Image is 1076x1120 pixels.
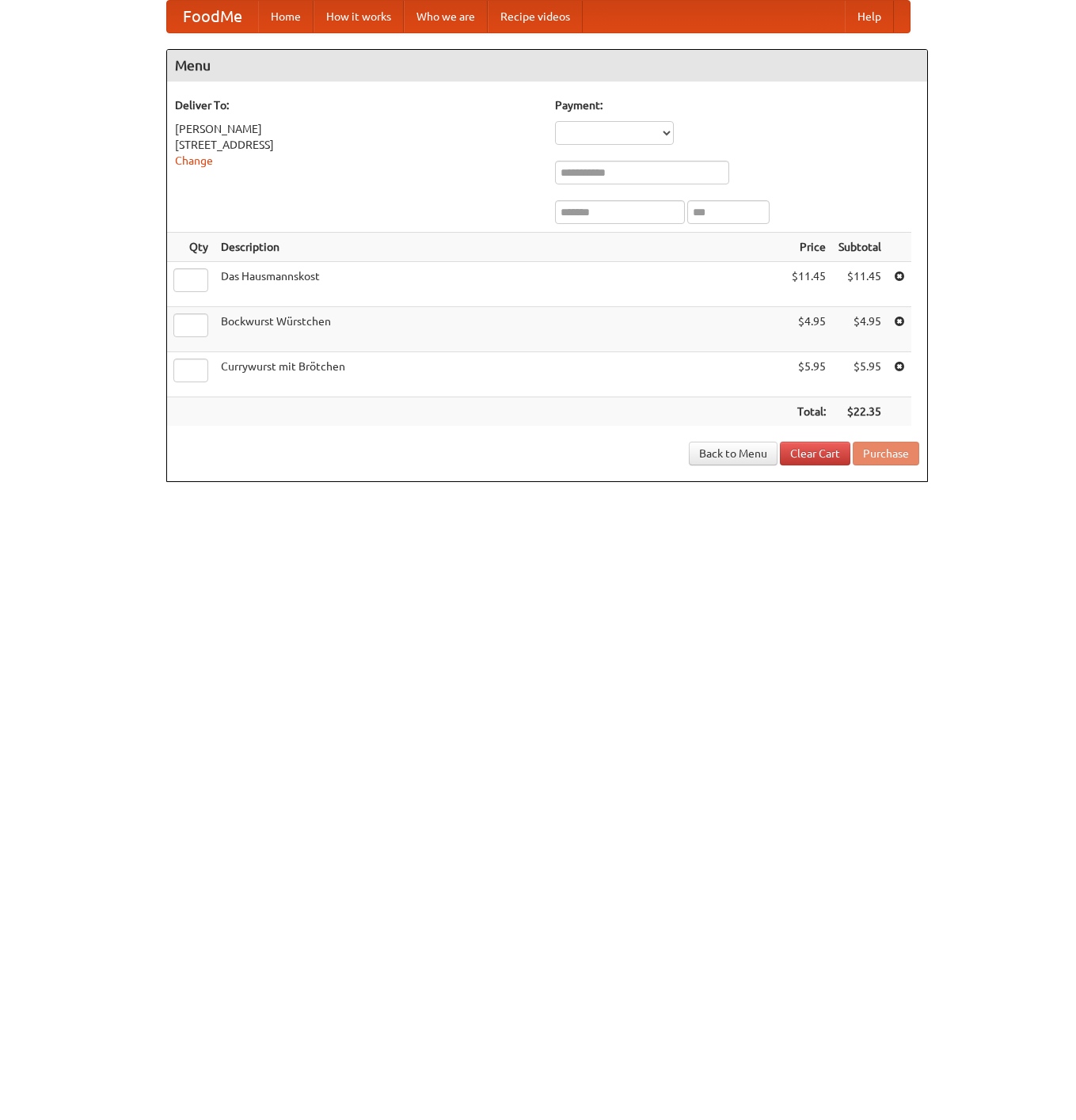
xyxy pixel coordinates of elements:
[785,307,832,352] td: $4.95
[832,307,888,352] td: $4.95
[845,1,894,32] a: Help
[785,352,832,397] td: $5.95
[258,1,314,32] a: Home
[404,1,488,32] a: Who we are
[175,137,539,153] div: [STREET_ADDRESS]
[167,233,215,262] th: Qty
[215,307,785,352] td: Bockwurst Würstchen
[175,97,539,113] h5: Deliver To:
[832,262,888,307] td: $11.45
[780,442,850,465] a: Clear Cart
[853,442,919,465] button: Purchase
[555,97,919,113] h5: Payment:
[215,233,785,262] th: Description
[785,233,832,262] th: Price
[314,1,404,32] a: How it works
[488,1,583,32] a: Recipe videos
[689,442,778,465] a: Back to Menu
[215,262,785,307] td: Das Hausmannskost
[167,50,927,82] h4: Menu
[832,352,888,397] td: $5.95
[175,154,213,167] a: Change
[167,1,258,32] a: FoodMe
[175,121,539,137] div: [PERSON_NAME]
[832,397,888,427] th: $22.35
[832,233,888,262] th: Subtotal
[785,262,832,307] td: $11.45
[785,397,832,427] th: Total:
[215,352,785,397] td: Currywurst mit Brötchen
